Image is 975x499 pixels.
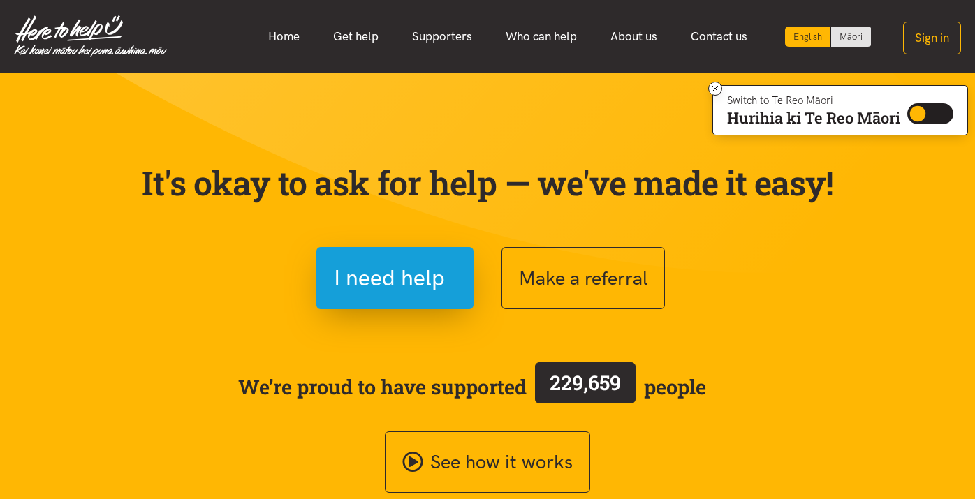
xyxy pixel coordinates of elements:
p: Switch to Te Reo Māori [727,96,900,105]
a: Get help [316,22,395,52]
p: It's okay to ask for help — we've made it easy! [138,163,837,203]
a: See how it works [385,431,590,493]
button: I need help [316,247,474,309]
p: Hurihia ki Te Reo Māori [727,112,900,124]
span: I need help [334,260,445,296]
div: Current language [785,27,831,47]
a: Who can help [489,22,594,52]
a: Contact us [674,22,764,52]
a: Supporters [395,22,489,52]
span: We’re proud to have supported people [238,359,706,414]
a: Switch to Te Reo Māori [831,27,871,47]
a: Home [251,22,316,52]
a: About us [594,22,674,52]
img: Home [14,15,167,57]
button: Sign in [903,22,961,54]
a: 229,659 [527,359,644,414]
div: Language toggle [785,27,872,47]
span: 229,659 [550,369,621,396]
button: Make a referral [501,247,665,309]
